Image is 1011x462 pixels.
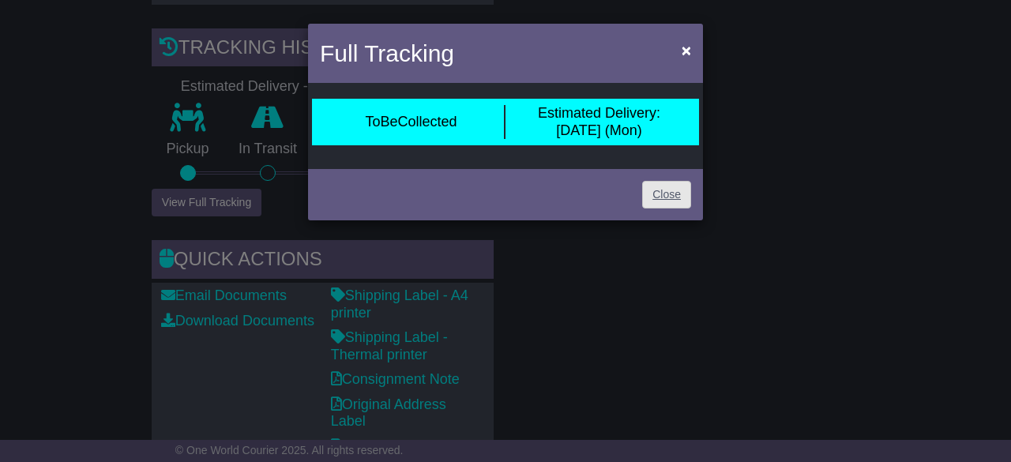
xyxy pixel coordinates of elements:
span: × [682,41,691,59]
span: Estimated Delivery: [538,105,660,121]
a: Close [642,181,691,208]
div: [DATE] (Mon) [538,105,660,139]
h4: Full Tracking [320,36,454,71]
button: Close [674,34,699,66]
div: ToBeCollected [365,114,457,131]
